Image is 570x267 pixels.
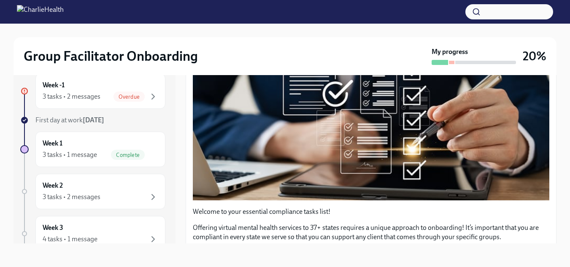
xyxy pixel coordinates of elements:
[43,235,97,244] div: 4 tasks • 1 message
[17,5,64,19] img: CharlieHealth
[193,14,549,200] button: Zoom image
[193,207,549,216] p: Welcome to your essential compliance tasks list!
[43,81,65,90] h6: Week -1
[20,132,165,167] a: Week 13 tasks • 1 messageComplete
[193,223,549,242] p: Offering virtual mental health services to 37+ states requires a unique approach to onboarding! I...
[432,47,468,57] strong: My progress
[43,150,97,159] div: 3 tasks • 1 message
[20,174,165,209] a: Week 23 tasks • 2 messages
[113,94,145,100] span: Overdue
[24,48,198,65] h2: Group Facilitator Onboarding
[20,216,165,251] a: Week 34 tasks • 1 message
[523,49,546,64] h3: 20%
[43,92,100,101] div: 3 tasks • 2 messages
[43,139,62,148] h6: Week 1
[43,192,100,202] div: 3 tasks • 2 messages
[83,116,104,124] strong: [DATE]
[43,181,63,190] h6: Week 2
[43,223,63,232] h6: Week 3
[35,116,104,124] span: First day at work
[20,73,165,109] a: Week -13 tasks • 2 messagesOverdue
[20,116,165,125] a: First day at work[DATE]
[111,152,145,158] span: Complete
